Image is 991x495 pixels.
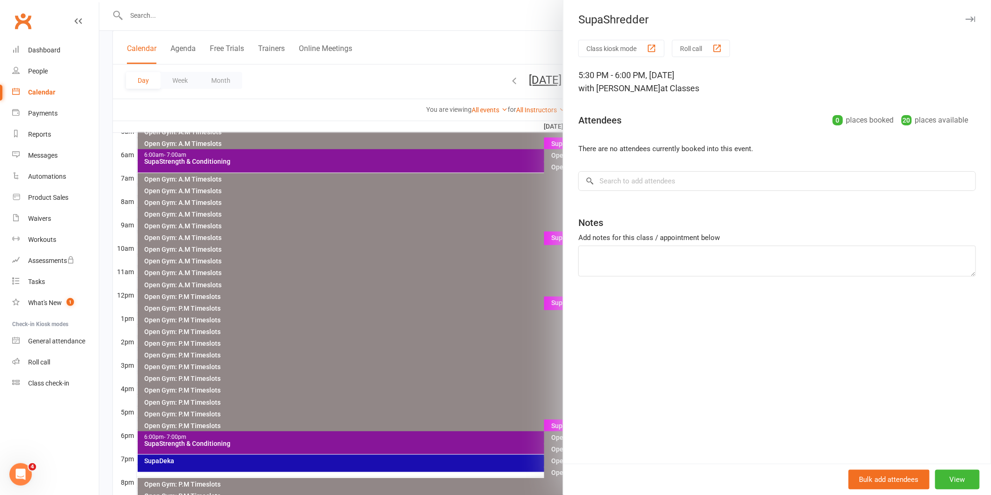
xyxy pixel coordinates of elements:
[12,61,99,82] a: People
[12,229,99,250] a: Workouts
[12,250,99,271] a: Assessments
[67,298,74,306] span: 1
[578,83,660,93] span: with [PERSON_NAME]
[28,152,58,159] div: Messages
[28,173,66,180] div: Automations
[902,115,912,125] div: 20
[12,292,99,313] a: What's New1
[935,470,980,489] button: View
[12,166,99,187] a: Automations
[9,463,32,486] iframe: Intercom live chat
[12,103,99,124] a: Payments
[28,88,55,96] div: Calendar
[28,215,51,222] div: Waivers
[12,208,99,229] a: Waivers
[578,216,603,229] div: Notes
[28,358,50,366] div: Roll call
[28,379,69,387] div: Class check-in
[11,9,35,33] a: Clubworx
[12,331,99,352] a: General attendance kiosk mode
[12,124,99,145] a: Reports
[563,13,991,26] div: SupaShredder
[28,278,45,285] div: Tasks
[578,40,665,57] button: Class kiosk mode
[12,40,99,61] a: Dashboard
[28,131,51,138] div: Reports
[578,232,976,243] div: Add notes for this class / appointment below
[12,271,99,292] a: Tasks
[28,194,68,201] div: Product Sales
[660,83,699,93] span: at Classes
[28,67,48,75] div: People
[28,46,60,54] div: Dashboard
[672,40,730,57] button: Roll call
[849,470,930,489] button: Bulk add attendees
[578,114,621,127] div: Attendees
[833,114,894,127] div: places booked
[28,337,85,345] div: General attendance
[833,115,843,125] div: 0
[578,143,976,154] li: There are no attendees currently booked into this event.
[578,171,976,191] input: Search to add attendees
[578,69,976,95] div: 5:30 PM - 6:00 PM, [DATE]
[12,352,99,373] a: Roll call
[29,463,36,471] span: 4
[28,236,56,243] div: Workouts
[28,257,74,264] div: Assessments
[28,109,58,117] div: Payments
[12,82,99,103] a: Calendar
[28,299,62,306] div: What's New
[12,187,99,208] a: Product Sales
[12,145,99,166] a: Messages
[902,114,969,127] div: places available
[12,373,99,394] a: Class kiosk mode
